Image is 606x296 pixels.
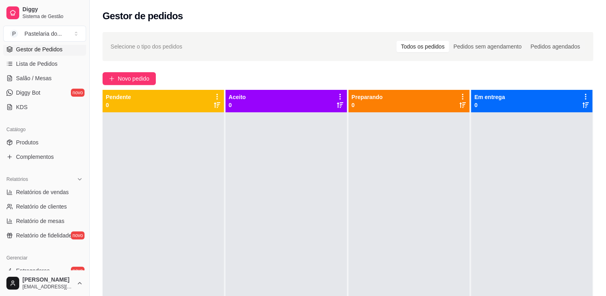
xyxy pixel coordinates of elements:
span: Salão / Mesas [16,74,52,82]
a: Relatório de fidelidadenovo [3,229,86,242]
span: P [10,30,18,38]
a: Produtos [3,136,86,149]
span: Diggy [22,6,83,13]
a: Diggy Botnovo [3,86,86,99]
a: Relatório de mesas [3,215,86,227]
span: Diggy Bot [16,89,40,97]
button: [PERSON_NAME][EMAIL_ADDRESS][DOMAIN_NAME] [3,274,86,293]
a: Lista de Pedidos [3,57,86,70]
span: Novo pedido [118,74,149,83]
a: Relatório de clientes [3,200,86,213]
p: Em entrega [474,93,505,101]
span: Relatório de clientes [16,203,67,211]
div: Pastelaria do ... [24,30,62,38]
a: Complementos [3,150,86,163]
p: 0 [229,101,246,109]
a: Entregadoresnovo [3,264,86,277]
p: 0 [352,101,383,109]
p: 0 [474,101,505,109]
div: Gerenciar [3,251,86,264]
span: KDS [16,103,28,111]
p: 0 [106,101,131,109]
p: Preparando [352,93,383,101]
span: plus [109,76,115,81]
span: Relatórios [6,176,28,182]
p: Pendente [106,93,131,101]
span: Entregadores [16,267,50,275]
a: KDS [3,101,86,114]
span: Complementos [16,153,54,161]
span: Relatório de fidelidade [16,231,72,239]
span: Gestor de Pedidos [16,45,62,53]
span: Sistema de Gestão [22,13,83,20]
span: Relatórios de vendas [16,188,69,196]
p: Aceito [229,93,246,101]
button: Select a team [3,26,86,42]
h2: Gestor de pedidos [103,10,183,22]
button: Novo pedido [103,72,156,85]
div: Pedidos agendados [526,41,584,52]
div: Todos os pedidos [397,41,449,52]
span: Selecione o tipo dos pedidos [111,42,182,51]
div: Catálogo [3,123,86,136]
span: Produtos [16,138,38,146]
a: Salão / Mesas [3,72,86,85]
span: Relatório de mesas [16,217,64,225]
a: DiggySistema de Gestão [3,3,86,22]
span: [EMAIL_ADDRESS][DOMAIN_NAME] [22,284,73,290]
div: Pedidos sem agendamento [449,41,526,52]
a: Relatórios de vendas [3,186,86,199]
span: [PERSON_NAME] [22,276,73,284]
a: Gestor de Pedidos [3,43,86,56]
span: Lista de Pedidos [16,60,58,68]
